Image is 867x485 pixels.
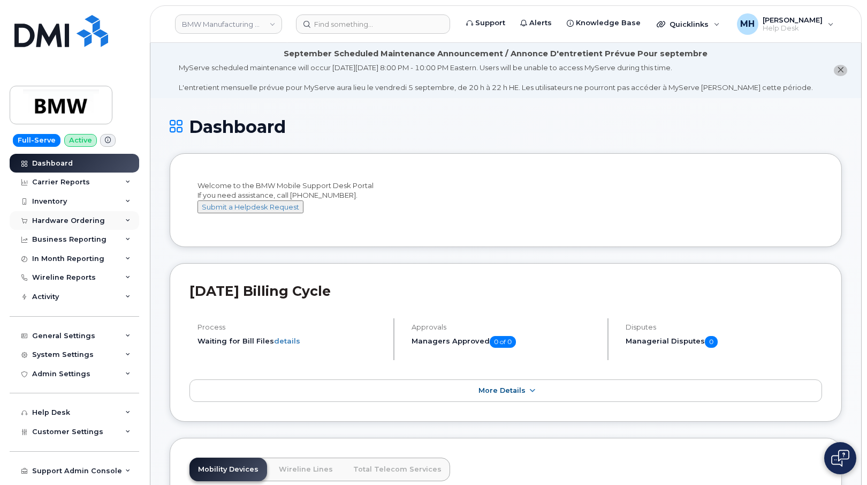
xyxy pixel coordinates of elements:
[270,458,341,481] a: Wireline Lines
[412,323,598,331] h4: Approvals
[197,323,384,331] h4: Process
[345,458,450,481] a: Total Telecom Services
[834,65,847,76] button: close notification
[831,450,849,467] img: Open chat
[197,336,384,346] li: Waiting for Bill Files
[179,63,813,93] div: MyServe scheduled maintenance will occur [DATE][DATE] 8:00 PM - 10:00 PM Eastern. Users will be u...
[197,181,814,223] div: Welcome to the BMW Mobile Support Desk Portal If you need assistance, call [PHONE_NUMBER].
[626,323,822,331] h4: Disputes
[626,336,822,348] h5: Managerial Disputes
[197,203,303,211] a: Submit a Helpdesk Request
[705,336,718,348] span: 0
[478,386,526,394] span: More Details
[274,337,300,345] a: details
[284,48,708,59] div: September Scheduled Maintenance Announcement / Annonce D'entretient Prévue Pour septembre
[490,336,516,348] span: 0 of 0
[197,200,303,214] button: Submit a Helpdesk Request
[170,117,842,136] h1: Dashboard
[189,458,267,481] a: Mobility Devices
[412,336,598,348] h5: Managers Approved
[189,283,822,299] h2: [DATE] Billing Cycle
